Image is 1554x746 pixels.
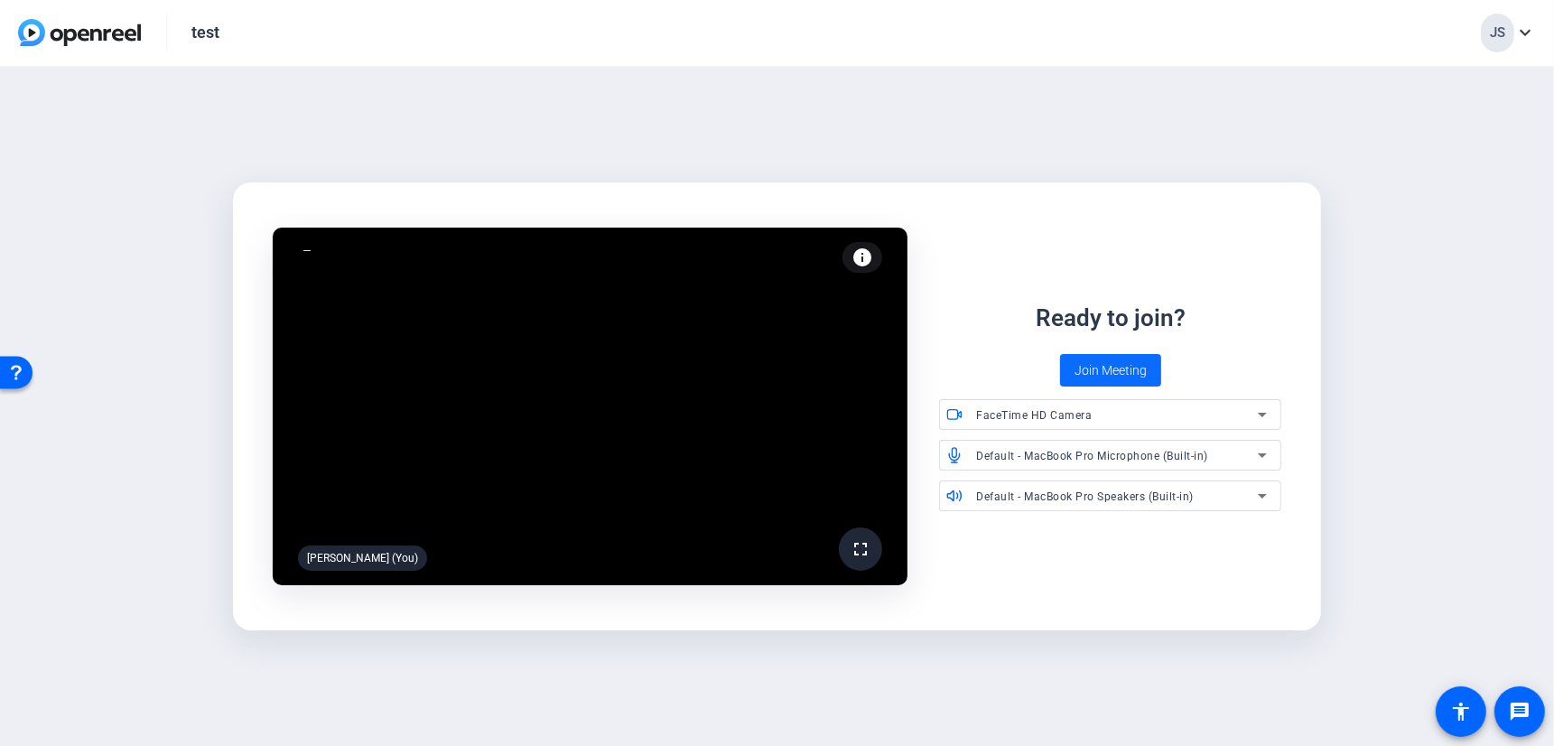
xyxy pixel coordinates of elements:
button: Join Meeting [1060,354,1161,387]
mat-icon: fullscreen [850,538,871,560]
div: [PERSON_NAME] (You) [298,546,427,571]
span: Default - MacBook Pro Microphone (Built-in) [976,450,1208,462]
span: FaceTime HD Camera [976,409,1092,422]
span: Join Meeting [1075,361,1147,380]
div: test [191,22,219,43]
img: OpenReel logo [18,19,141,46]
div: Ready to join? [1036,301,1186,336]
mat-icon: info [851,247,873,268]
mat-icon: message [1509,701,1531,723]
mat-icon: expand_more [1514,22,1536,43]
div: JS [1481,14,1514,52]
mat-icon: accessibility [1450,701,1472,723]
span: Default - MacBook Pro Speakers (Built-in) [976,490,1194,503]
